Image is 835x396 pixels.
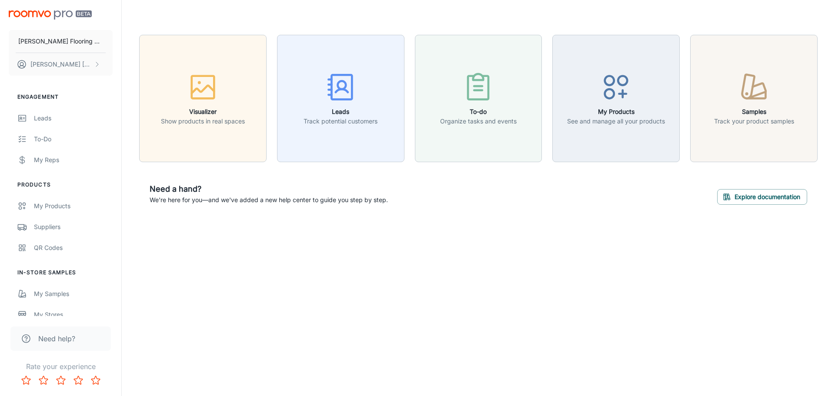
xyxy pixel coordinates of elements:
div: Suppliers [34,222,113,232]
h6: Samples [714,107,794,116]
div: Leads [34,113,113,123]
p: We're here for you—and we've added a new help center to guide you step by step. [150,195,388,205]
div: My Reps [34,155,113,165]
p: [PERSON_NAME] Flooring Center [18,37,103,46]
button: Explore documentation [717,189,807,205]
h6: Need a hand? [150,183,388,195]
h6: To-do [440,107,517,116]
h6: My Products [567,107,665,116]
a: Explore documentation [717,192,807,200]
div: My Products [34,201,113,211]
button: To-doOrganize tasks and events [415,35,542,162]
p: Show products in real spaces [161,116,245,126]
button: [PERSON_NAME] [PERSON_NAME] [9,53,113,76]
img: Roomvo PRO Beta [9,10,92,20]
button: [PERSON_NAME] Flooring Center [9,30,113,53]
div: QR Codes [34,243,113,253]
h6: Visualizer [161,107,245,116]
p: See and manage all your products [567,116,665,126]
a: My ProductsSee and manage all your products [552,93,680,102]
h6: Leads [304,107,377,116]
div: To-do [34,134,113,144]
button: SamplesTrack your product samples [690,35,818,162]
p: [PERSON_NAME] [PERSON_NAME] [30,60,92,69]
p: Track your product samples [714,116,794,126]
a: To-doOrganize tasks and events [415,93,542,102]
a: SamplesTrack your product samples [690,93,818,102]
a: LeadsTrack potential customers [277,93,404,102]
p: Track potential customers [304,116,377,126]
p: Organize tasks and events [440,116,517,126]
button: VisualizerShow products in real spaces [139,35,267,162]
button: My ProductsSee and manage all your products [552,35,680,162]
button: LeadsTrack potential customers [277,35,404,162]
